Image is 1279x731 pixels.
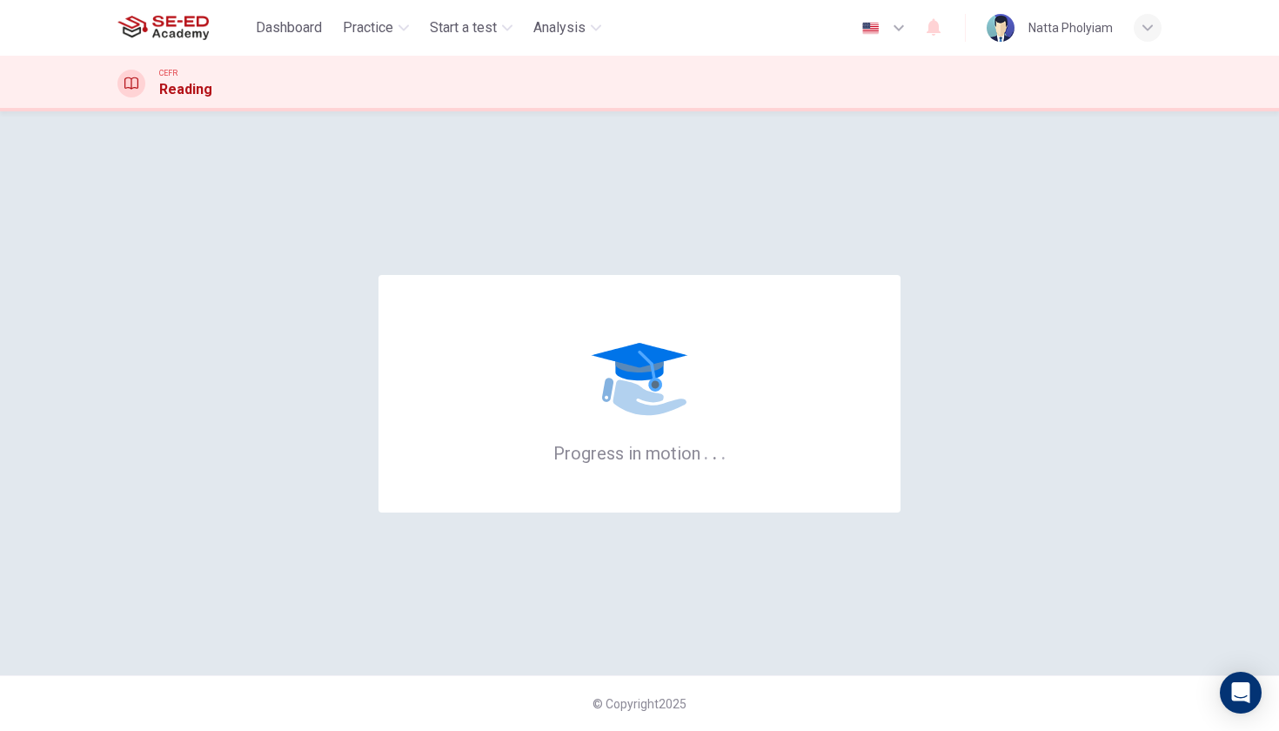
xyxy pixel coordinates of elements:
[117,10,249,45] a: SE-ED Academy logo
[720,437,727,466] h6: .
[249,12,329,44] button: Dashboard
[593,697,686,711] span: © Copyright 2025
[1028,17,1113,38] div: Natta Pholyiam
[117,10,209,45] img: SE-ED Academy logo
[336,12,416,44] button: Practice
[159,79,212,100] h1: Reading
[987,14,1014,42] img: Profile picture
[553,441,727,464] h6: Progress in motion
[533,17,586,38] span: Analysis
[703,437,709,466] h6: .
[256,17,322,38] span: Dashboard
[343,17,393,38] span: Practice
[1220,672,1262,714] div: Open Intercom Messenger
[526,12,608,44] button: Analysis
[712,437,718,466] h6: .
[430,17,497,38] span: Start a test
[860,22,881,35] img: en
[423,12,519,44] button: Start a test
[159,67,177,79] span: CEFR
